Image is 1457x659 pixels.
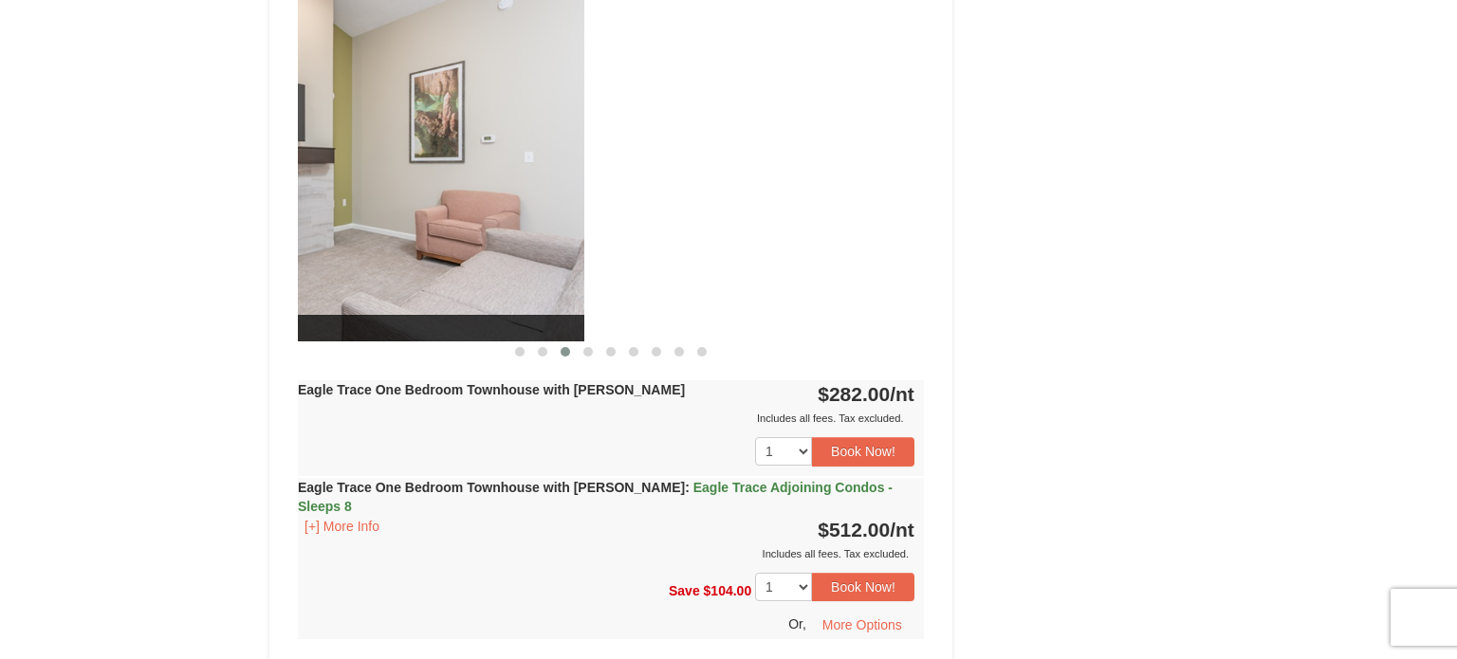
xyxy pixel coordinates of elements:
[298,516,386,537] button: [+] More Info
[812,573,914,601] button: Book Now!
[810,611,914,639] button: More Options
[298,480,893,514] strong: Eagle Trace One Bedroom Townhouse with [PERSON_NAME]
[298,480,893,514] span: Eagle Trace Adjoining Condos - Sleeps 8
[704,582,752,597] span: $104.00
[890,383,914,405] span: /nt
[812,437,914,466] button: Book Now!
[298,382,685,397] strong: Eagle Trace One Bedroom Townhouse with [PERSON_NAME]
[890,519,914,540] span: /nt
[298,409,914,428] div: Includes all fees. Tax excluded.
[669,582,700,597] span: Save
[685,480,690,495] span: :
[788,616,806,632] span: Or,
[818,383,914,405] strong: $282.00
[298,544,914,563] div: Includes all fees. Tax excluded.
[818,519,890,540] span: $512.00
